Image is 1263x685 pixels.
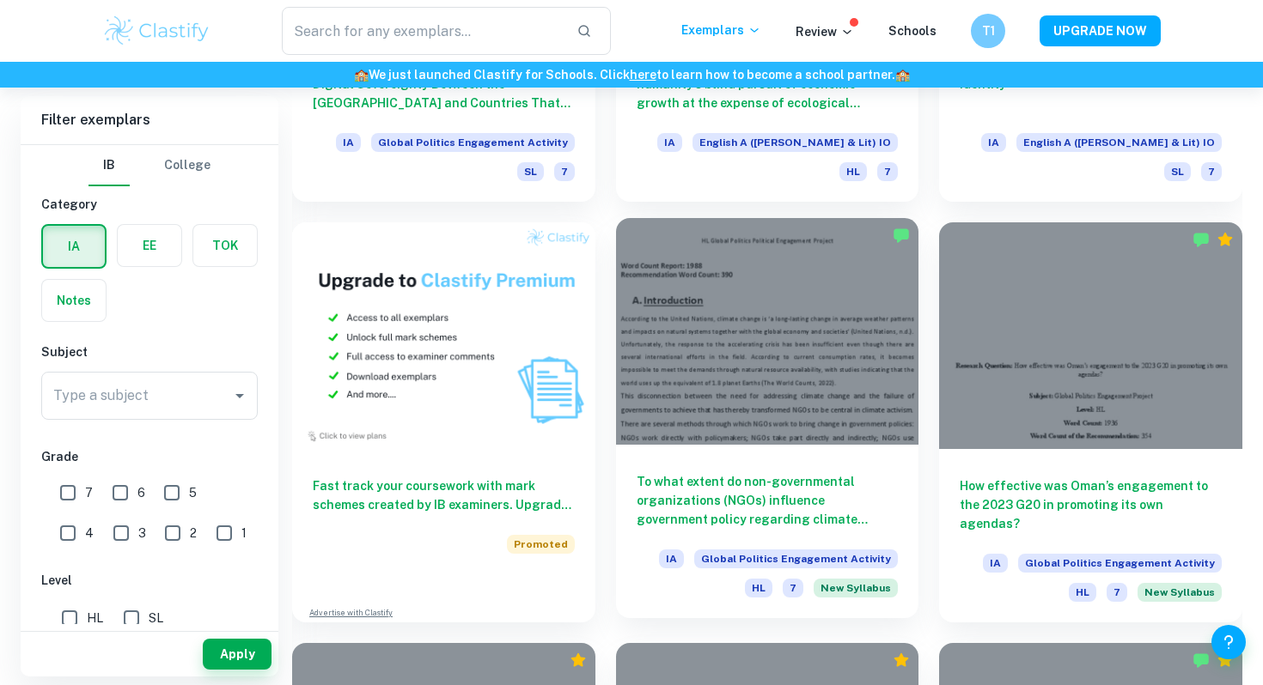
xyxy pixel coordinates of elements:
button: TOK [193,225,257,266]
h6: Filter exemplars [21,96,278,144]
button: T1 [971,14,1005,48]
a: Schools [888,24,937,38]
span: 4 [85,524,94,543]
span: IA [981,133,1006,152]
span: 🏫 [354,68,369,82]
span: SL [149,609,163,627]
span: 7 [554,162,575,181]
span: 5 [189,483,197,502]
img: Marked [1193,231,1210,248]
span: HL [87,609,103,627]
h6: To what extent do non-governmental organizations (NGOs) influence government policy regarding cli... [637,472,899,529]
span: 2 [190,524,197,543]
span: English A ([PERSON_NAME] & Lit) IO [693,133,898,152]
input: Search for any exemplars... [282,7,563,55]
span: 7 [85,483,93,502]
h6: Fast track your coursework with mark schemes created by IB examiners. Upgrade now [313,476,575,514]
h6: Subject [41,342,258,361]
button: Notes [42,280,106,321]
h6: How effective was Oman’s engagement to the 2023 G20 in promoting its own agendas? [960,476,1222,533]
a: Advertise with Clastify [309,607,393,619]
span: SL [1164,162,1191,181]
span: IA [983,554,1008,573]
img: Thumbnail [292,222,595,449]
div: Filter type choice [88,145,210,186]
button: Help and Feedback [1211,625,1246,659]
span: IA [659,549,684,568]
span: English A ([PERSON_NAME] & Lit) IO [1016,133,1222,152]
div: Premium [1217,231,1234,248]
button: Open [228,384,252,408]
button: Apply [203,639,272,670]
p: Review [796,22,854,41]
img: Clastify logo [102,14,211,48]
span: New Syllabus [814,579,898,597]
a: How effective was Oman’s engagement to the 2023 G20 in promoting its own agendas?IAGlobal Politic... [939,222,1242,622]
div: Starting from the May 2026 session, the Global Politics Engagement Activity requirements have cha... [814,579,898,597]
span: 1 [241,524,247,543]
span: 🏫 [895,68,910,82]
button: UPGRADE NOW [1040,15,1161,46]
span: New Syllabus [1138,583,1222,602]
h6: Level [41,571,258,590]
span: Promoted [507,535,575,554]
span: 7 [783,579,803,597]
button: IB [88,145,130,186]
button: College [164,145,210,186]
div: Premium [893,652,910,669]
img: Marked [893,227,910,244]
div: Premium [570,652,587,669]
h6: T1 [979,21,998,40]
span: SL [517,162,544,181]
a: To what extent do non-governmental organizations (NGOs) influence government policy regarding cli... [616,222,919,622]
a: here [630,68,656,82]
h6: Category [41,195,258,214]
span: 6 [137,483,145,502]
span: IA [657,133,682,152]
span: 7 [1201,162,1222,181]
span: Global Politics Engagement Activity [694,549,898,568]
img: Marked [1193,652,1210,669]
span: IA [336,133,361,152]
div: Premium [1217,652,1234,669]
p: Exemplars [681,21,761,39]
span: HL [839,162,867,181]
span: 3 [138,524,146,543]
h6: Grade [41,447,258,466]
div: Starting from the May 2026 session, the Global Politics Engagement Activity requirements have cha... [1138,583,1222,602]
span: Global Politics Engagement Activity [1018,554,1222,573]
button: EE [118,225,181,266]
span: 7 [1107,583,1127,602]
span: HL [745,579,772,597]
span: 7 [877,162,898,181]
button: IA [43,226,105,267]
span: Global Politics Engagement Activity [371,133,575,152]
span: HL [1069,583,1096,602]
h6: We just launched Clastify for Schools. Click to learn how to become a school partner. [3,65,1260,84]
